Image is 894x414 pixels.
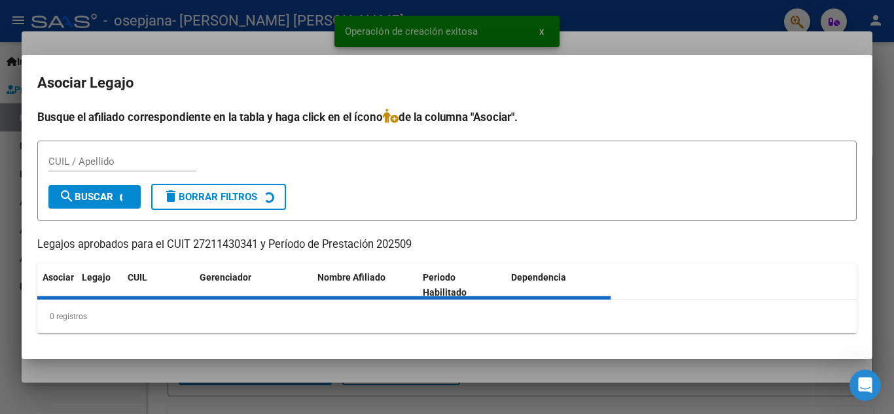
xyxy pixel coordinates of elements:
[77,264,122,307] datatable-header-cell: Legajo
[37,300,857,333] div: 0 registros
[82,272,111,283] span: Legajo
[194,264,312,307] datatable-header-cell: Gerenciador
[48,185,141,209] button: Buscar
[37,71,857,95] h2: Asociar Legajo
[163,188,179,204] mat-icon: delete
[423,272,467,298] span: Periodo Habilitado
[122,264,194,307] datatable-header-cell: CUIL
[128,272,147,283] span: CUIL
[163,191,257,203] span: Borrar Filtros
[200,272,251,283] span: Gerenciador
[43,272,74,283] span: Asociar
[312,264,418,307] datatable-header-cell: Nombre Afiliado
[317,272,385,283] span: Nombre Afiliado
[59,188,75,204] mat-icon: search
[59,191,113,203] span: Buscar
[849,370,881,401] iframe: Intercom live chat
[37,109,857,126] h4: Busque el afiliado correspondiente en la tabla y haga click en el ícono de la columna "Asociar".
[418,264,506,307] datatable-header-cell: Periodo Habilitado
[511,272,566,283] span: Dependencia
[151,184,286,210] button: Borrar Filtros
[37,237,857,253] p: Legajos aprobados para el CUIT 27211430341 y Período de Prestación 202509
[506,264,611,307] datatable-header-cell: Dependencia
[37,264,77,307] datatable-header-cell: Asociar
